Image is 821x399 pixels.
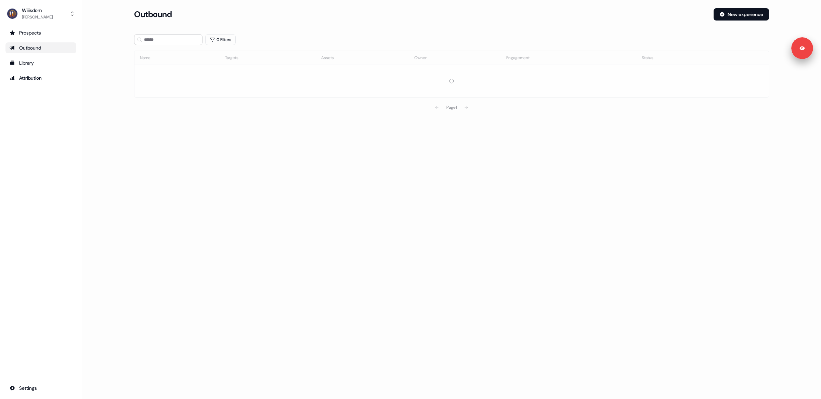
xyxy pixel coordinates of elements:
div: [PERSON_NAME] [22,14,53,21]
a: Go to integrations [5,383,76,394]
div: Prospects [10,29,72,36]
div: Settings [10,385,72,391]
a: Go to templates [5,57,76,68]
div: Attribution [10,75,72,81]
div: Wiiisdom [22,7,53,14]
button: New experience [714,8,769,21]
button: 0 Filters [205,34,236,45]
a: Go to outbound experience [5,42,76,53]
div: Outbound [10,44,72,51]
button: Wiiisdom[PERSON_NAME] [5,5,76,22]
a: Go to attribution [5,72,76,83]
h3: Outbound [134,9,172,19]
div: Library [10,59,72,66]
a: Go to prospects [5,27,76,38]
